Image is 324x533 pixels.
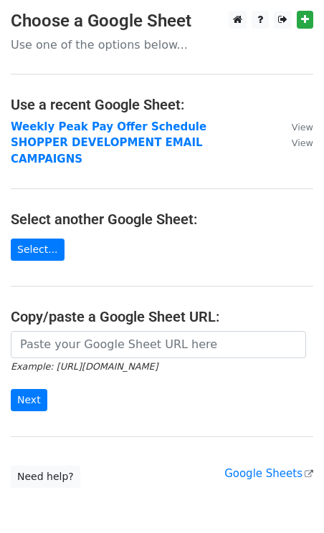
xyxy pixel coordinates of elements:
[224,467,313,480] a: Google Sheets
[11,239,65,261] a: Select...
[11,96,313,113] h4: Use a recent Google Sheet:
[292,138,313,148] small: View
[11,361,158,372] small: Example: [URL][DOMAIN_NAME]
[11,466,80,488] a: Need help?
[277,120,313,133] a: View
[11,11,313,32] h3: Choose a Google Sheet
[11,120,206,133] a: Weekly Peak Pay Offer Schedule
[292,122,313,133] small: View
[11,37,313,52] p: Use one of the options below...
[11,136,203,165] a: SHOPPER DEVELOPMENT EMAIL CAMPAIGNS
[11,331,306,358] input: Paste your Google Sheet URL here
[277,136,313,149] a: View
[11,389,47,411] input: Next
[11,308,313,325] h4: Copy/paste a Google Sheet URL:
[11,211,313,228] h4: Select another Google Sheet:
